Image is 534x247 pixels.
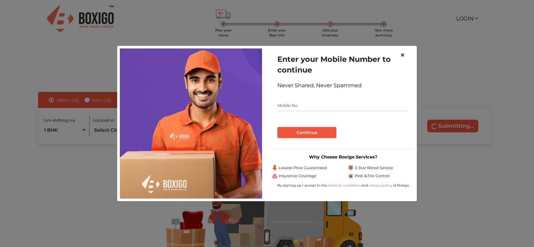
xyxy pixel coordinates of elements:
[277,100,409,111] input: Mobile No
[272,154,414,159] h3: Why Choose Boxigo Services?
[120,48,262,198] img: relocation-img
[272,183,414,188] div: By signing up I accept to the and of Boxigo
[279,173,316,179] span: Insurance Coverage
[277,82,409,90] div: Never Shared, Never Spammed
[279,165,327,171] span: Lowest Price Guaranteed
[277,127,336,138] button: Continue
[400,50,405,60] span: ×
[395,46,410,65] button: Close
[277,54,409,75] h1: Enter your Mobile Number to continue
[355,173,389,179] span: Pest & Fire Control
[368,183,393,188] a: privacy policy
[355,165,393,171] span: 5 Star Rated Service
[328,183,361,188] a: terms & conditions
